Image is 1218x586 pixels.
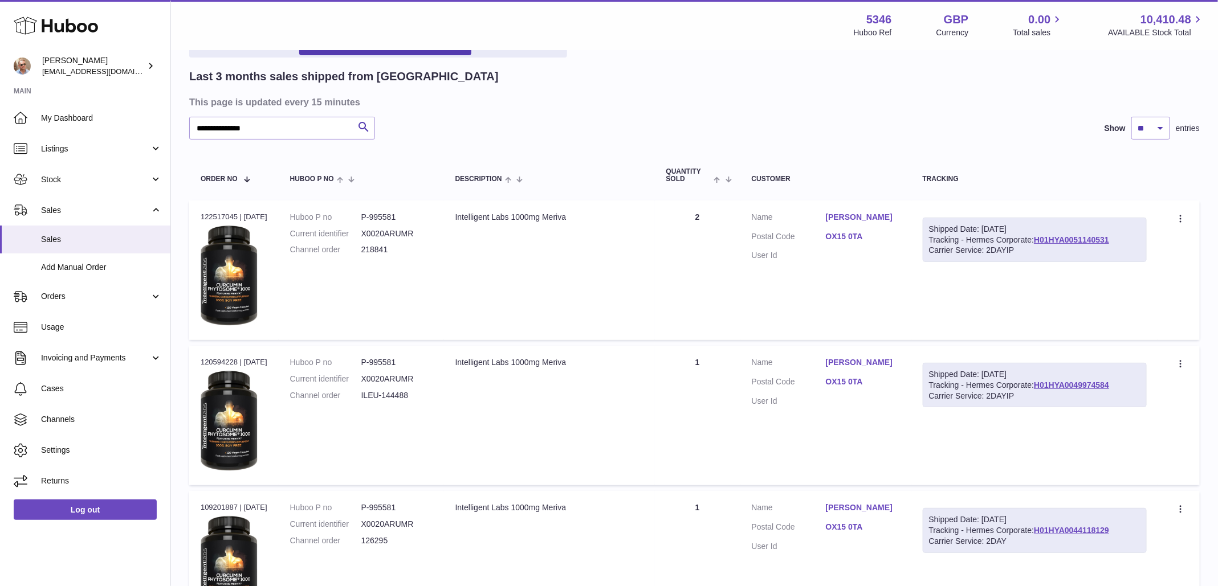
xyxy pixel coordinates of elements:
[41,414,162,425] span: Channels
[290,374,361,384] dt: Current identifier
[752,357,826,371] dt: Name
[923,508,1147,553] div: Tracking - Hermes Corporate:
[42,55,145,77] div: [PERSON_NAME]
[1029,12,1051,27] span: 0.00
[666,168,711,183] span: Quantity Sold
[290,357,361,368] dt: Huboo P no
[41,445,162,456] span: Settings
[752,396,826,407] dt: User Id
[290,212,361,223] dt: Huboo P no
[361,357,433,368] dd: P-995581
[361,228,433,239] dd: X0020ARUMR
[14,499,157,520] a: Log out
[41,353,150,363] span: Invoicing and Payments
[826,522,900,532] a: OX15 0TA
[854,27,892,38] div: Huboo Ref
[929,245,1140,256] div: Carrier Service: 2DAYIP
[361,502,433,513] dd: P-995581
[1108,27,1204,38] span: AVAILABLE Stock Total
[361,374,433,384] dd: X0020ARUMR
[1034,380,1109,390] a: H01HYA0049974584
[866,12,892,27] strong: 5346
[929,369,1140,380] div: Shipped Date: [DATE]
[1108,12,1204,38] a: 10,410.48 AVAILABLE Stock Total
[41,383,162,394] span: Cases
[41,476,162,486] span: Returns
[936,27,969,38] div: Currency
[1034,235,1109,244] a: H01HYA0051140531
[361,390,433,401] dd: ILEU-144488
[752,502,826,516] dt: Name
[1140,12,1191,27] span: 10,410.48
[201,175,238,183] span: Order No
[290,244,361,255] dt: Channel order
[752,212,826,226] dt: Name
[1034,526,1109,535] a: H01HYA0044118129
[41,113,162,124] span: My Dashboard
[826,357,900,368] a: [PERSON_NAME]
[290,175,334,183] span: Huboo P no
[923,218,1147,263] div: Tracking - Hermes Corporate:
[41,234,162,245] span: Sales
[455,502,643,513] div: Intelligent Labs 1000mg Meriva
[290,228,361,239] dt: Current identifier
[290,519,361,530] dt: Current identifier
[290,502,361,513] dt: Huboo P no
[752,250,826,261] dt: User Id
[201,371,258,471] img: 1720195963.jpg
[455,175,502,183] span: Description
[1176,123,1200,134] span: entries
[455,357,643,368] div: Intelligent Labs 1000mg Meriva
[826,212,900,223] a: [PERSON_NAME]
[41,262,162,273] span: Add Manual Order
[14,58,31,75] img: support@radoneltd.co.uk
[361,212,433,223] dd: P-995581
[752,522,826,535] dt: Postal Code
[1105,123,1126,134] label: Show
[189,69,499,84] h2: Last 3 months sales shipped from [GEOGRAPHIC_DATA]
[189,96,1197,108] h3: This page is updated every 15 minutes
[290,390,361,401] dt: Channel order
[41,322,162,333] span: Usage
[655,346,740,485] td: 1
[201,212,267,222] div: 122517045 | [DATE]
[361,535,433,546] dd: 126295
[361,519,433,530] dd: X0020ARUMR
[455,212,643,223] div: Intelligent Labs 1000mg Meriva
[361,244,433,255] dd: 218841
[752,231,826,245] dt: Postal Code
[1013,12,1064,38] a: 0.00 Total sales
[290,535,361,546] dt: Channel order
[752,541,826,552] dt: User Id
[826,231,900,242] a: OX15 0TA
[929,391,1140,401] div: Carrier Service: 2DAYIP
[944,12,968,27] strong: GBP
[1013,27,1064,38] span: Total sales
[826,376,900,387] a: OX15 0TA
[923,175,1147,183] div: Tracking
[655,200,740,340] td: 2
[923,363,1147,408] div: Tracking - Hermes Corporate:
[41,174,150,185] span: Stock
[929,536,1140,547] div: Carrier Service: 2DAY
[41,144,150,154] span: Listings
[929,514,1140,525] div: Shipped Date: [DATE]
[826,502,900,513] a: [PERSON_NAME]
[41,205,150,216] span: Sales
[42,67,168,76] span: [EMAIL_ADDRESS][DOMAIN_NAME]
[752,376,826,390] dt: Postal Code
[929,224,1140,235] div: Shipped Date: [DATE]
[41,291,150,302] span: Orders
[752,175,900,183] div: Customer
[201,357,267,367] div: 120594228 | [DATE]
[201,502,267,513] div: 109201887 | [DATE]
[201,226,258,326] img: 1720195963.jpg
